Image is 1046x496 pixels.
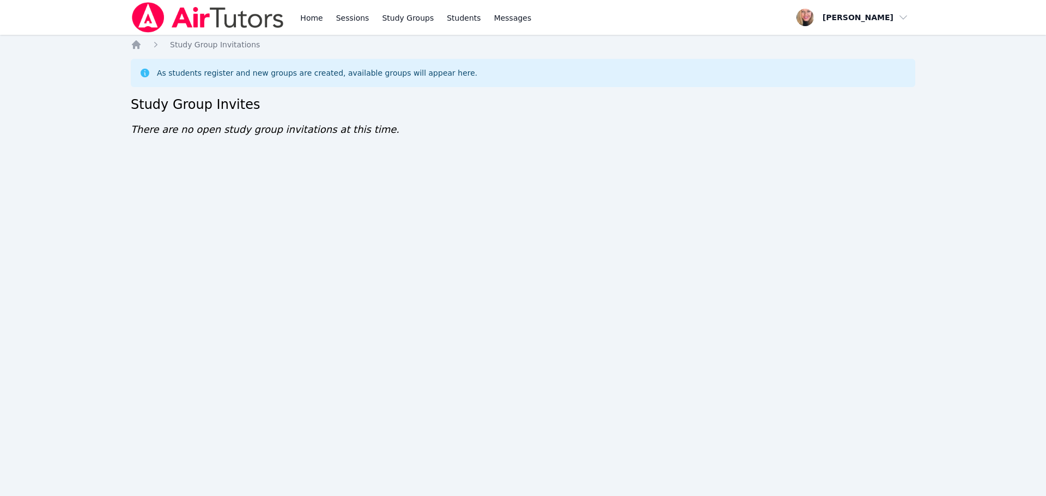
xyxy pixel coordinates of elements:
[170,39,260,50] a: Study Group Invitations
[170,40,260,49] span: Study Group Invitations
[157,68,477,78] div: As students register and new groups are created, available groups will appear here.
[131,124,399,135] span: There are no open study group invitations at this time.
[494,13,532,23] span: Messages
[131,39,915,50] nav: Breadcrumb
[131,96,915,113] h2: Study Group Invites
[131,2,285,33] img: Air Tutors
